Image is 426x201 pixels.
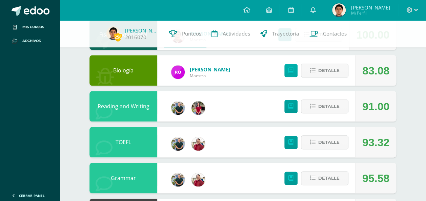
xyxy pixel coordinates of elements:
div: Reading and Writing [89,91,157,121]
div: 83.08 [362,55,389,86]
span: Archivos [22,38,41,44]
div: 91.00 [362,91,389,122]
a: 2016070 [125,34,146,41]
div: Grammar [89,163,157,193]
a: [PERSON_NAME] [190,66,230,73]
img: 4433c8ec4d0dcbe293dd19cfa8535420.png [191,137,205,151]
a: Punteos [164,20,206,47]
img: d3b263647c2d686994e508e2c9b90e59.png [171,173,185,186]
div: 95.58 [362,163,389,194]
img: d3b263647c2d686994e508e2c9b90e59.png [171,137,185,151]
button: Detalle [301,64,348,77]
span: Mi Perfil [351,10,390,16]
img: d5477ca1a3f189a885c1b57d1d09bc4b.png [332,3,346,17]
span: Detalle [318,100,340,113]
span: 256 [114,33,122,41]
a: Archivos [5,34,54,48]
a: Actividades [206,20,255,47]
button: Detalle [301,135,348,149]
button: Detalle [301,99,348,113]
a: [PERSON_NAME] [125,27,159,34]
span: Contactos [323,30,347,37]
span: Punteos [182,30,201,37]
span: Mis cursos [22,24,44,30]
img: ea60e6a584bd98fae00485d881ebfd6b.png [191,101,205,115]
a: Trayectoria [255,20,304,47]
span: Detalle [318,64,340,77]
span: Actividades [223,30,250,37]
a: Mis cursos [5,20,54,34]
span: Trayectoria [272,30,299,37]
span: [PERSON_NAME] [351,4,390,11]
span: Maestro [190,73,230,79]
a: Contactos [304,20,352,47]
span: Detalle [318,136,340,149]
img: d3b263647c2d686994e508e2c9b90e59.png [171,101,185,115]
button: Detalle [301,171,348,185]
div: TOEFL [89,127,157,157]
img: d5477ca1a3f189a885c1b57d1d09bc4b.png [106,26,120,40]
img: 08228f36aa425246ac1f75ab91e507c5.png [171,65,185,79]
div: 93.32 [362,127,389,158]
img: 4433c8ec4d0dcbe293dd19cfa8535420.png [191,173,205,186]
span: Detalle [318,172,340,184]
span: Cerrar panel [19,193,45,198]
div: Biología [89,55,157,86]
